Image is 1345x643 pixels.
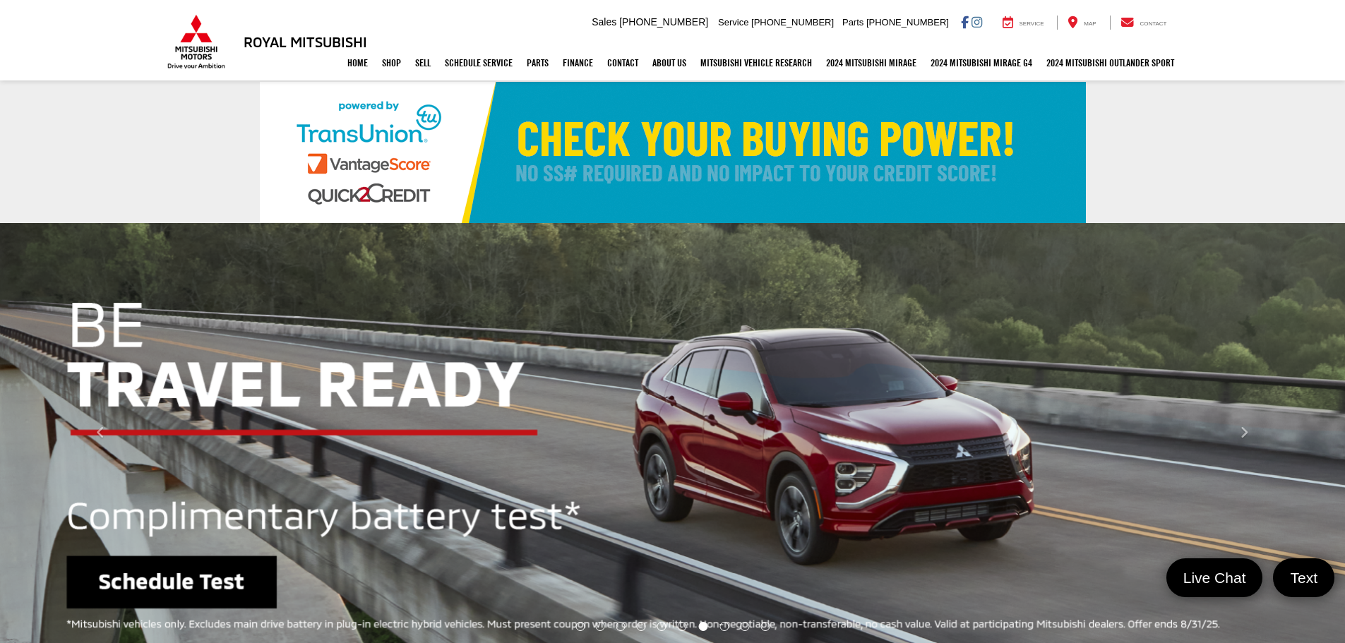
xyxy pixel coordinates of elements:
[556,45,600,80] a: Finance
[1140,20,1166,27] span: Contact
[596,622,605,631] li: Go to slide number 2.
[819,45,923,80] a: 2024 Mitsubishi Mirage
[1057,16,1106,30] a: Map
[616,622,626,631] li: Go to slide number 3.
[244,34,367,49] h3: Royal Mitsubishi
[1283,568,1325,587] span: Text
[1273,558,1334,597] a: Text
[693,45,819,80] a: Mitsubishi Vehicle Research
[1084,20,1096,27] span: Map
[866,17,949,28] span: [PHONE_NUMBER]
[751,17,834,28] span: [PHONE_NUMBER]
[619,16,708,28] span: [PHONE_NUMBER]
[165,14,228,69] img: Mitsubishi
[1039,45,1181,80] a: 2024 Mitsubishi Outlander SPORT
[719,622,729,631] li: Go to slide number 8.
[1110,16,1178,30] a: Contact
[842,17,863,28] span: Parts
[438,45,520,80] a: Schedule Service: Opens in a new tab
[1020,20,1044,27] span: Service
[520,45,556,80] a: Parts: Opens in a new tab
[645,45,693,80] a: About Us
[718,17,748,28] span: Service
[923,45,1039,80] a: 2024 Mitsubishi Mirage G4
[1176,568,1253,587] span: Live Chat
[698,622,707,631] li: Go to slide number 7.
[575,622,585,631] li: Go to slide number 1.
[760,622,770,631] li: Go to slide number 10.
[677,622,686,631] li: Go to slide number 6.
[657,622,666,631] li: Go to slide number 5.
[375,45,408,80] a: Shop
[961,16,969,28] a: Facebook: Click to visit our Facebook page
[340,45,375,80] a: Home
[1166,558,1263,597] a: Live Chat
[972,16,982,28] a: Instagram: Click to visit our Instagram page
[600,45,645,80] a: Contact
[637,622,646,631] li: Go to slide number 4.
[260,82,1086,223] img: Check Your Buying Power
[740,622,749,631] li: Go to slide number 9.
[1143,251,1345,615] button: Click to view next picture.
[592,16,616,28] span: Sales
[992,16,1055,30] a: Service
[408,45,438,80] a: Sell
